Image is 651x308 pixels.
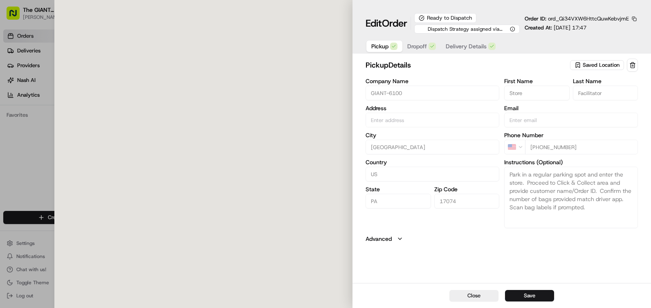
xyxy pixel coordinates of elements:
[570,59,625,71] button: Saved Location
[548,15,629,22] span: ord_Qi34VXW6HttcQuwKebvjmE
[407,42,427,50] span: Dropoff
[366,186,431,192] label: State
[504,167,638,228] textarea: Park in a regular parking spot and enter the store. Proceed to Click & Collect area and provide c...
[583,61,620,69] span: Saved Location
[573,78,638,84] label: Last Name
[366,78,499,84] label: Company Name
[366,59,568,71] h2: pickup Details
[366,17,407,30] h1: Edit
[414,13,476,23] div: Ready to Dispatch
[434,186,499,192] label: Zip Code
[5,115,66,130] a: 📗Knowledge Base
[58,138,99,145] a: Powered byPylon
[525,140,638,154] input: Enter phone number
[504,113,638,127] input: Enter email
[504,159,638,165] label: Instructions (Optional)
[504,105,638,111] label: Email
[366,159,499,165] label: Country
[66,115,135,130] a: 💻API Documentation
[419,26,508,32] span: Dispatch Strategy assigned via Automation
[21,53,135,61] input: Clear
[449,290,498,301] button: Close
[139,81,149,91] button: Start new chat
[366,132,499,138] label: City
[366,235,638,243] button: Advanced
[8,33,149,46] p: Welcome 👋
[16,119,63,127] span: Knowledge Base
[434,194,499,208] input: Enter zip code
[554,24,586,31] span: [DATE] 17:47
[382,17,407,30] span: Order
[446,42,487,50] span: Delivery Details
[8,120,15,126] div: 📗
[525,15,629,23] p: Order ID:
[366,167,499,181] input: Enter country
[28,78,134,86] div: Start new chat
[504,86,569,100] input: Enter first name
[366,235,392,243] label: Advanced
[366,194,431,208] input: Enter state
[525,24,586,32] p: Created At:
[504,78,569,84] label: First Name
[8,8,25,25] img: Nash
[77,119,131,127] span: API Documentation
[371,42,388,50] span: Pickup
[28,86,103,93] div: We're available if you need us!
[366,105,499,111] label: Address
[504,132,638,138] label: Phone Number
[505,290,554,301] button: Save
[366,140,499,154] input: Enter city
[81,139,99,145] span: Pylon
[414,25,520,34] button: Dispatch Strategy assigned via Automation
[8,78,23,93] img: 1736555255976-a54dd68f-1ca7-489b-9aae-adbdc363a1c4
[366,113,499,127] input: 12 Newport Plaza, Newport, PA 17074, US
[69,120,76,126] div: 💻
[366,86,499,100] input: Enter company name
[573,86,638,100] input: Enter last name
